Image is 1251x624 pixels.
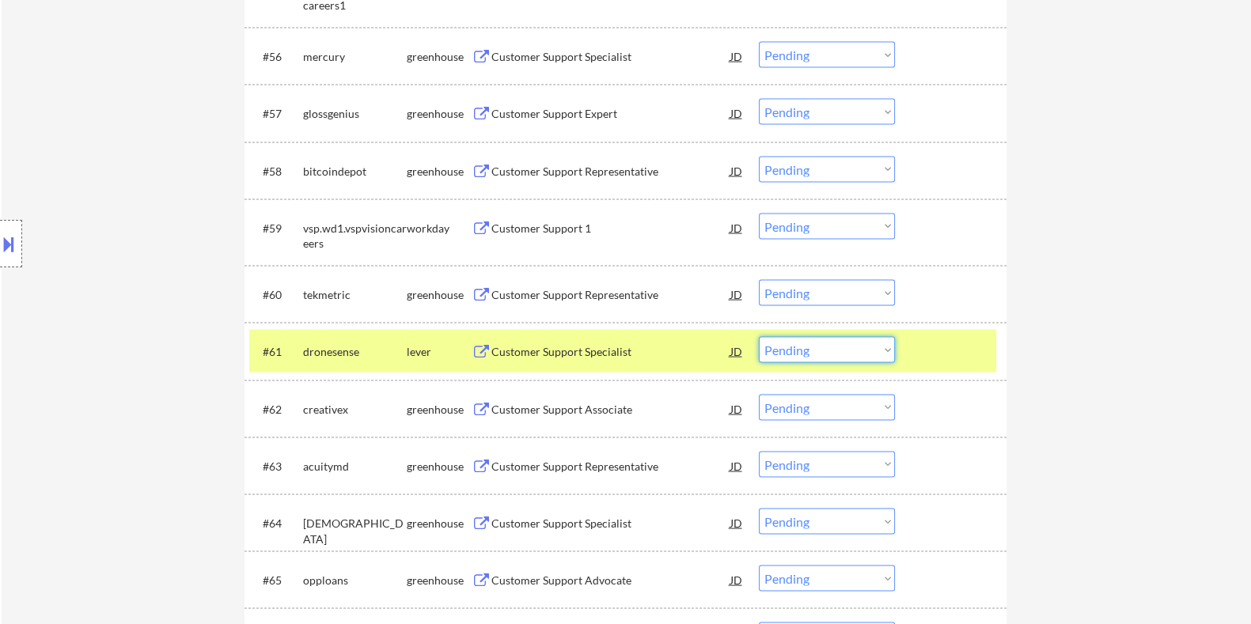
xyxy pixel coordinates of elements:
[406,516,471,531] div: greenhouse
[728,99,744,127] div: JD
[262,49,290,65] div: #56
[262,573,290,588] div: #65
[728,42,744,70] div: JD
[491,164,730,180] div: Customer Support Representative
[406,49,471,65] div: greenhouse
[302,573,406,588] div: opploans
[491,516,730,531] div: Customer Support Specialist
[728,337,744,365] div: JD
[302,49,406,65] div: mercury
[302,164,406,180] div: bitcoindepot
[406,287,471,303] div: greenhouse
[262,516,290,531] div: #64
[262,402,290,418] div: #62
[302,287,406,303] div: tekmetric
[491,344,730,360] div: Customer Support Specialist
[491,459,730,475] div: Customer Support Representative
[302,516,406,546] div: [DEMOGRAPHIC_DATA]
[728,157,744,185] div: JD
[302,106,406,122] div: glossgenius
[406,344,471,360] div: lever
[406,573,471,588] div: greenhouse
[728,214,744,242] div: JD
[728,280,744,308] div: JD
[491,49,730,65] div: Customer Support Specialist
[302,402,406,418] div: creativex
[491,287,730,303] div: Customer Support Representative
[491,573,730,588] div: Customer Support Advocate
[728,509,744,537] div: JD
[406,164,471,180] div: greenhouse
[302,221,406,251] div: vsp.wd1.vspvisioncareers
[406,459,471,475] div: greenhouse
[302,344,406,360] div: dronesense
[406,221,471,236] div: workday
[491,402,730,418] div: Customer Support Associate
[491,221,730,236] div: Customer Support 1
[491,106,730,122] div: Customer Support Expert
[262,459,290,475] div: #63
[728,565,744,594] div: JD
[406,106,471,122] div: greenhouse
[728,452,744,480] div: JD
[406,402,471,418] div: greenhouse
[302,459,406,475] div: acuitymd
[728,395,744,423] div: JD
